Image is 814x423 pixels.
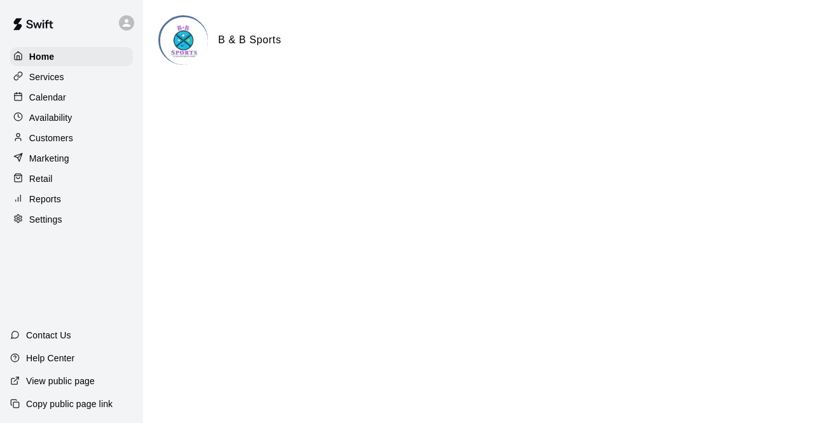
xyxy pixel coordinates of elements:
p: Contact Us [26,329,71,342]
a: Calendar [10,88,133,107]
a: Retail [10,169,133,188]
p: Reports [29,193,61,205]
p: Availability [29,111,72,124]
p: Retail [29,172,53,185]
p: Copy public page link [26,398,113,410]
h6: B & B Sports [218,32,281,48]
p: Settings [29,213,62,226]
p: Home [29,50,55,63]
a: Availability [10,108,133,127]
p: Marketing [29,152,69,165]
a: Customers [10,128,133,148]
p: Services [29,71,64,83]
a: Home [10,47,133,66]
a: Settings [10,210,133,229]
p: Help Center [26,352,74,364]
img: B & B Sports logo [160,17,208,65]
p: Calendar [29,91,66,104]
p: Customers [29,132,73,144]
p: View public page [26,375,95,387]
a: Reports [10,190,133,209]
a: Marketing [10,149,133,168]
a: Services [10,67,133,87]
